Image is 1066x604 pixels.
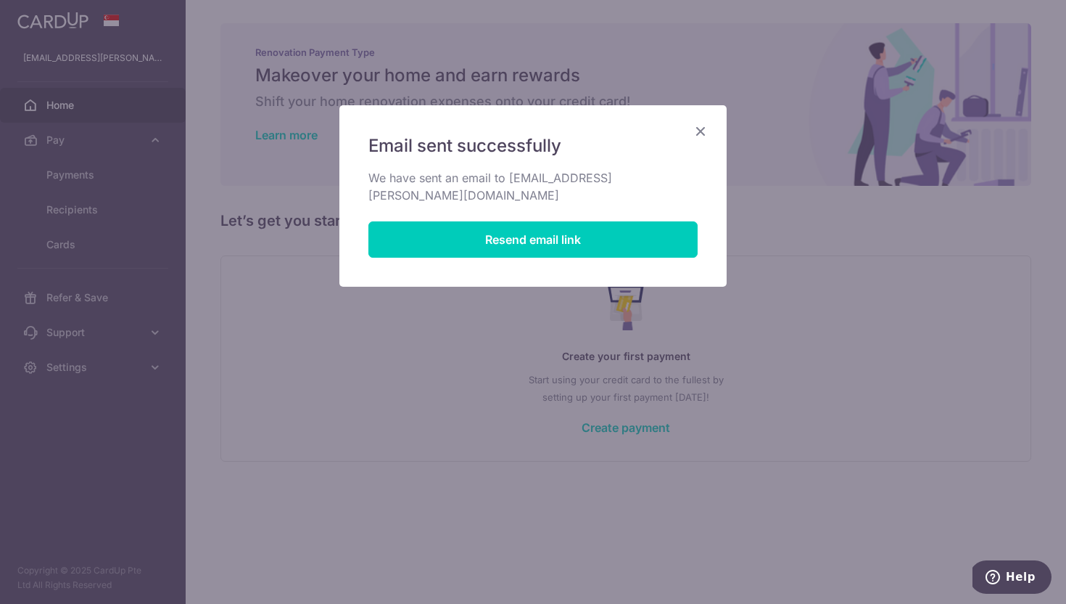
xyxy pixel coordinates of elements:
[692,123,709,140] button: Close
[368,169,698,204] p: We have sent an email to [EMAIL_ADDRESS][PERSON_NAME][DOMAIN_NAME]
[368,134,561,158] span: Email sent successfully
[368,221,698,258] button: Resend email link
[972,560,1051,597] iframe: Opens a widget where you can find more information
